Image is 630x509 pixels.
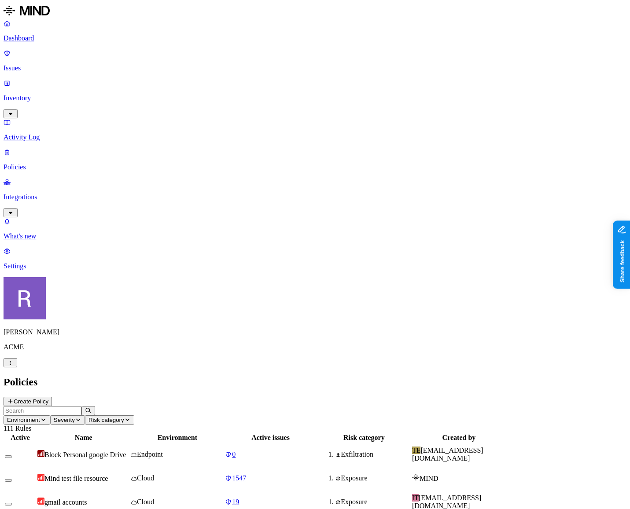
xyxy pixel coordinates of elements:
div: Exfiltration [335,450,410,458]
span: 19 [232,498,239,505]
a: Settings [4,247,626,270]
span: Cloud [137,498,154,505]
h2: Policies [4,376,626,388]
span: [EMAIL_ADDRESS][DOMAIN_NAME] [412,447,483,462]
p: ACME [4,343,626,351]
span: Block Personal google Drive [44,451,126,458]
button: Create Policy [4,397,52,406]
p: What's new [4,232,626,240]
img: Rich Thompson [4,277,46,319]
p: Policies [4,163,626,171]
span: Severity [54,417,75,423]
p: Settings [4,262,626,270]
a: 19 [225,498,316,506]
a: Inventory [4,79,626,117]
span: TE [412,447,421,454]
p: Integrations [4,193,626,201]
a: MIND [4,4,626,19]
p: Activity Log [4,133,626,141]
a: 1547 [225,474,316,482]
a: Activity Log [4,118,626,141]
p: Issues [4,64,626,72]
input: Search [4,406,81,415]
p: Dashboard [4,34,626,42]
a: What's new [4,217,626,240]
div: Created by [412,434,506,442]
a: Issues [4,49,626,72]
img: severity-high.svg [37,474,44,481]
img: severity-high.svg [37,498,44,505]
p: Inventory [4,94,626,102]
img: severity-critical.svg [37,450,44,457]
a: Integrations [4,178,626,216]
span: gmail accounts [44,498,87,506]
span: MIND [420,475,438,482]
a: 0 [225,450,316,458]
span: 0 [232,450,236,458]
span: Environment [7,417,40,423]
div: Exposure [335,474,410,482]
div: Name [37,434,129,442]
span: Cloud [137,474,154,482]
span: Endpoint [137,450,163,458]
div: Active issues [225,434,316,442]
img: mind-logo-icon.svg [412,474,420,481]
img: MIND [4,4,50,18]
div: Risk category [318,434,410,442]
span: 1547 [232,474,246,482]
a: Policies [4,148,626,171]
span: 111 Rules [4,425,31,432]
div: Exposure [335,498,410,506]
span: IT [412,494,419,502]
div: Active [5,434,36,442]
span: Risk category [88,417,124,423]
span: Mind test file resource [44,475,108,482]
div: Environment [131,434,223,442]
a: Dashboard [4,19,626,42]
